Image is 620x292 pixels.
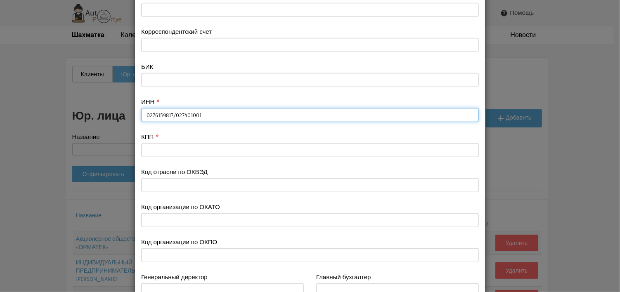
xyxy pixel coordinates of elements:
[141,273,208,281] label: Генеральный директор
[141,167,208,176] label: Код отрасли по ОКВЭД
[141,238,217,246] label: Код организации по ОКПО
[141,97,154,106] label: ИНН
[316,273,371,281] label: Главный бухгалтер
[141,203,220,211] label: Код организации по ОКАТО
[141,132,154,141] label: КПП
[141,62,153,71] label: БИК
[141,27,212,36] label: Корреспондентский счет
